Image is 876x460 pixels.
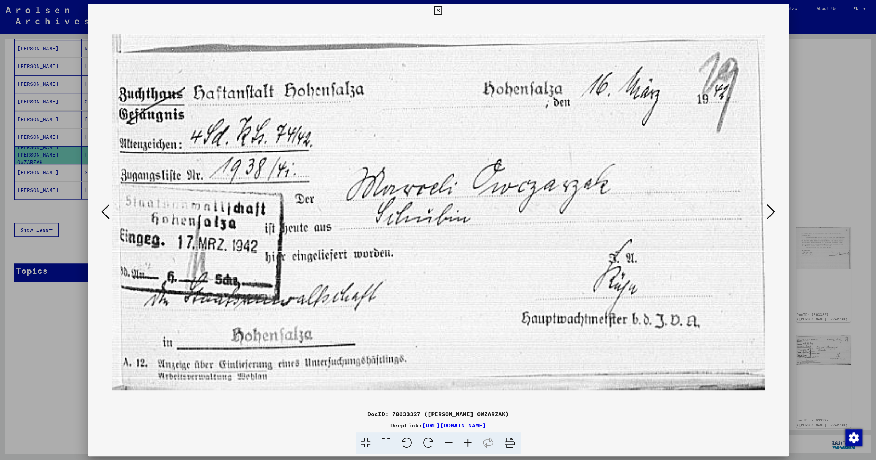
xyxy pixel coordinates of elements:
[112,18,765,407] img: 012.jpg
[845,429,862,446] img: Change consent
[88,421,789,430] div: DeepLink:
[88,410,789,418] div: DocID: 78633327 ([PERSON_NAME] OWZARZAK)
[422,422,486,429] a: [URL][DOMAIN_NAME]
